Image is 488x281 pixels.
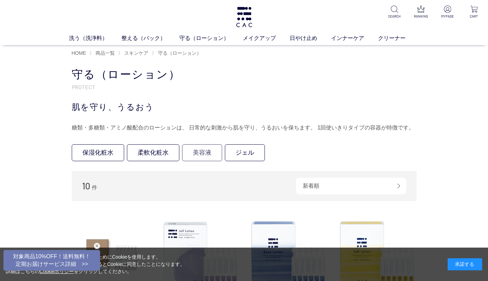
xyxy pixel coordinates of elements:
[127,144,179,161] a: 柔軟化粧水
[179,34,243,42] a: 守る（ローション）
[182,144,222,161] a: 美容液
[89,50,117,56] li: 〉
[152,50,203,56] li: 〉
[466,14,482,19] p: CART
[386,6,403,19] a: SEARCH
[69,34,121,42] a: 洗う（洗浄料）
[290,34,331,42] a: 日やけ止め
[72,101,417,113] div: 肌を守り、うるおう
[92,185,97,190] span: 件
[296,178,406,194] div: 新着順
[123,50,148,56] a: スキンケア
[439,14,456,19] p: MYPAGE
[243,34,290,42] a: メイクアップ
[118,50,150,56] li: 〉
[72,67,417,82] h1: 守る（ローション）
[72,122,417,133] div: 糖類・多糖類・アミノ酸配合のローションは、 日常的な刺激から肌を守り、うるおいを保ちます。 1回使いきりタイプの容器が特徴です。
[448,258,482,270] div: 承諾する
[72,144,124,161] a: 保湿化粧水
[225,144,265,161] a: ジェル
[386,14,403,19] p: SEARCH
[158,50,201,56] span: 守る（ローション）
[94,50,115,56] a: 商品一覧
[82,180,90,191] span: 10
[72,83,417,91] p: PROTECT
[96,50,115,56] span: 商品一覧
[412,6,429,19] a: RANKING
[235,7,253,27] img: logo
[331,34,378,42] a: インナーケア
[439,6,456,19] a: MYPAGE
[412,14,429,19] p: RANKING
[157,50,201,56] a: 守る（ローション）
[378,34,419,42] a: クリーナー
[124,50,148,56] span: スキンケア
[466,6,482,19] a: CART
[72,50,86,56] a: HOME
[121,34,179,42] a: 整える（パック）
